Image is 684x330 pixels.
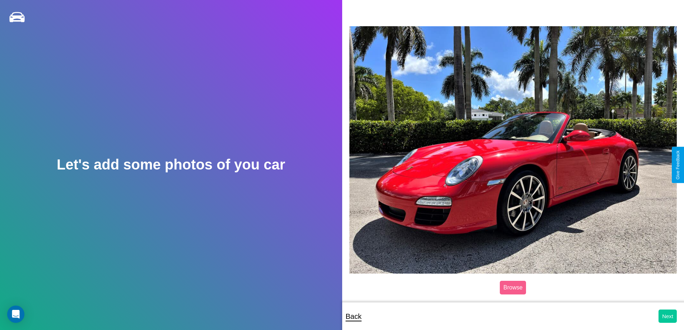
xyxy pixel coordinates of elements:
[346,310,362,323] p: Back
[500,281,526,294] label: Browse
[57,157,285,173] h2: Let's add some photos of you car
[7,306,24,323] div: Open Intercom Messenger
[659,310,677,323] button: Next
[349,26,677,273] img: posted
[675,150,680,180] div: Give Feedback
